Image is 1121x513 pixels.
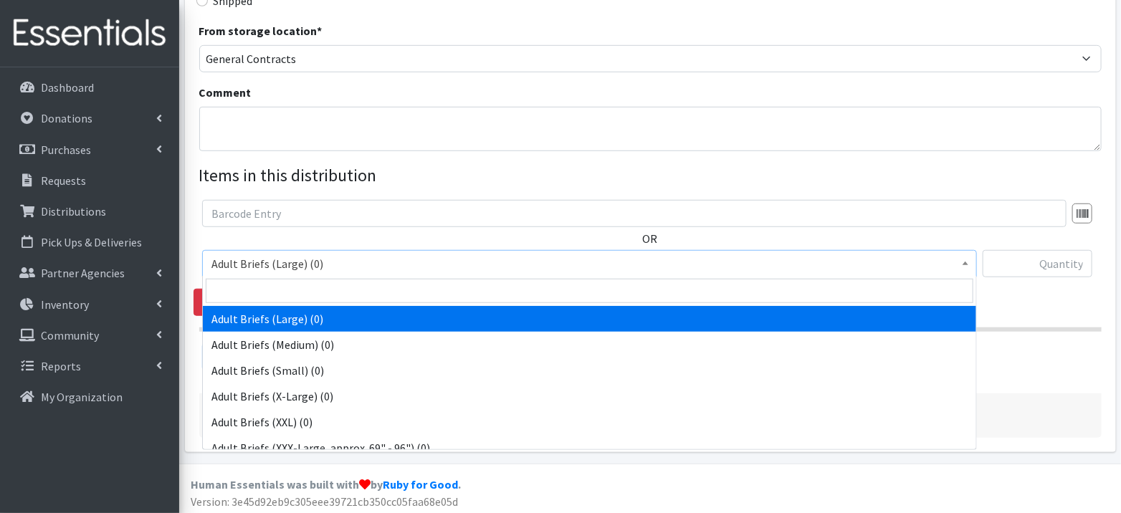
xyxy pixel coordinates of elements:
[203,435,976,461] li: Adult Briefs (XXX-Large, approx. 69" - 96") (0)
[318,24,323,38] abbr: required
[194,289,265,316] a: Remove
[6,135,173,164] a: Purchases
[203,332,976,358] li: Adult Briefs (Medium) (0)
[6,290,173,319] a: Inventory
[199,163,1102,188] legend: Items in this distribution
[199,22,323,39] label: From storage location
[6,166,173,195] a: Requests
[203,383,976,409] li: Adult Briefs (X-Large) (0)
[6,104,173,133] a: Donations
[983,250,1092,277] input: Quantity
[41,173,86,188] p: Requests
[6,383,173,411] a: My Organization
[41,359,81,373] p: Reports
[6,228,173,256] a: Pick Ups & Deliveries
[41,111,92,125] p: Donations
[41,266,125,280] p: Partner Agencies
[202,200,1067,227] input: Barcode Entry
[6,197,173,226] a: Distributions
[203,306,976,332] li: Adult Briefs (Large) (0)
[41,328,99,342] p: Community
[383,477,458,492] a: Ruby for Good
[6,73,173,102] a: Dashboard
[191,477,461,492] strong: Human Essentials was built with by .
[203,358,976,383] li: Adult Briefs (Small) (0)
[199,84,252,101] label: Comment
[6,9,173,57] img: HumanEssentials
[41,390,123,404] p: My Organization
[41,235,142,249] p: Pick Ups & Deliveries
[6,321,173,350] a: Community
[6,259,173,287] a: Partner Agencies
[202,250,977,277] span: Adult Briefs (Large) (0)
[6,352,173,380] a: Reports
[41,80,94,95] p: Dashboard
[211,254,968,274] span: Adult Briefs (Large) (0)
[41,297,89,312] p: Inventory
[41,143,91,157] p: Purchases
[643,230,658,247] label: OR
[41,204,106,219] p: Distributions
[203,409,976,435] li: Adult Briefs (XXL) (0)
[191,494,458,509] span: Version: 3e45d92eb9c305eee39721cb350cc05faa68e05d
